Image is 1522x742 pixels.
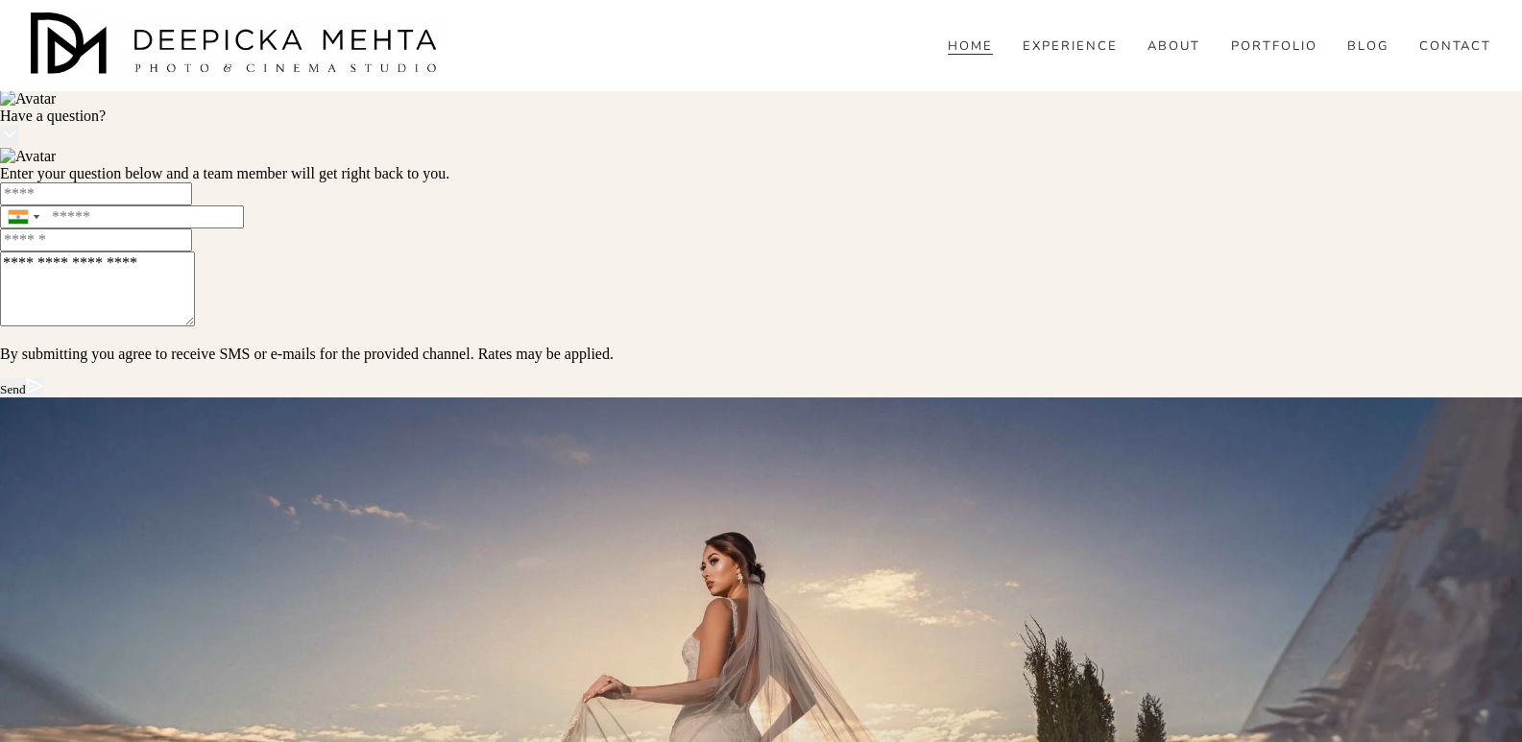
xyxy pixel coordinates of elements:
[31,12,444,80] img: Austin Wedding Photographer - Deepicka Mehta Photography &amp; Cinematography
[948,38,993,56] a: HOME
[1347,39,1389,55] span: BLOG
[1148,38,1200,56] a: ABOUT
[1347,38,1389,56] a: folder dropdown
[1023,38,1118,56] a: EXPERIENCE
[1231,38,1317,56] a: PORTFOLIO
[1419,38,1492,56] a: CONTACT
